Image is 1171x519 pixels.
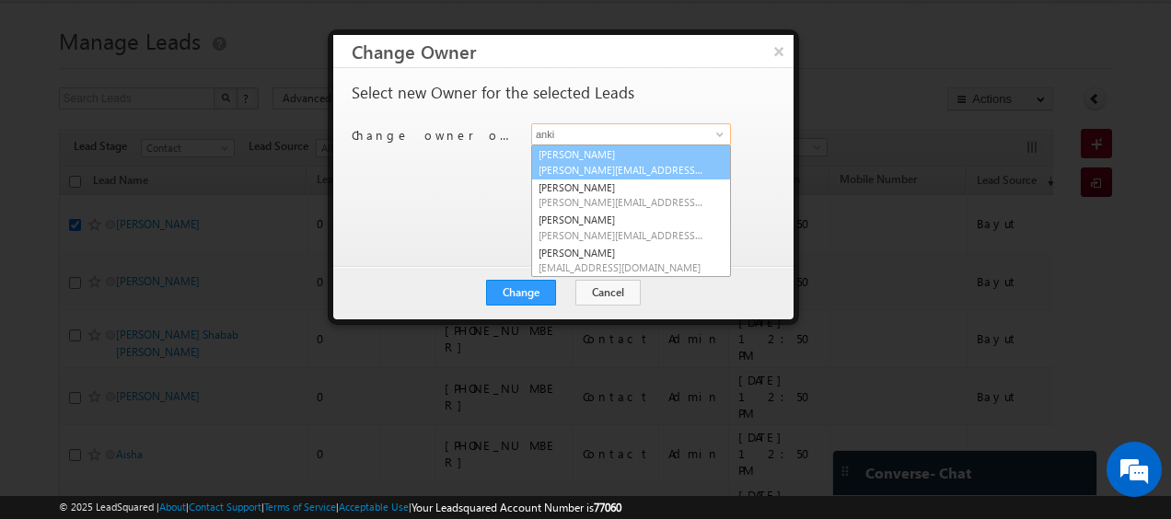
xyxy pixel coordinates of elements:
button: Change [486,280,556,306]
div: Chat with us now [96,97,309,121]
span: © 2025 LeadSquared | | | | | [59,499,621,516]
a: [PERSON_NAME] [532,244,730,277]
span: [PERSON_NAME][EMAIL_ADDRESS][PERSON_NAME][DOMAIN_NAME] [539,228,704,242]
a: [PERSON_NAME] [531,144,731,179]
button: Cancel [575,280,641,306]
a: Contact Support [189,501,261,513]
a: About [159,501,186,513]
span: [PERSON_NAME][EMAIL_ADDRESS][PERSON_NAME][DOMAIN_NAME] [539,163,704,177]
button: × [764,35,794,67]
input: Type to Search [531,123,731,145]
img: d_60004797649_company_0_60004797649 [31,97,77,121]
textarea: Type your message and hit 'Enter' [24,170,336,383]
a: Show All Items [706,125,729,144]
a: Acceptable Use [339,501,409,513]
p: Change owner of 10 leads to [352,127,517,144]
div: Minimize live chat window [302,9,346,53]
h3: Change Owner [352,35,794,67]
a: [PERSON_NAME] [532,211,730,244]
p: Select new Owner for the selected Leads [352,85,634,101]
a: Terms of Service [264,501,336,513]
span: [EMAIL_ADDRESS][DOMAIN_NAME] [539,260,704,274]
span: 77060 [594,501,621,514]
span: Your Leadsquared Account Number is [412,501,621,514]
a: [PERSON_NAME] [532,179,730,212]
span: [PERSON_NAME][EMAIL_ADDRESS][DOMAIN_NAME] [539,195,704,209]
em: Start Chat [250,398,334,422]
